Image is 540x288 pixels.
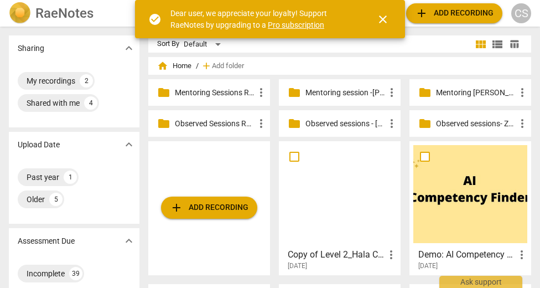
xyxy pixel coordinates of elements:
span: folder [288,86,301,99]
span: more_vert [385,248,398,261]
p: Mentoring sessions Sandy [436,87,516,99]
button: Table view [506,36,522,53]
div: Older [27,194,45,205]
span: check_circle [148,13,162,26]
div: Shared with me [27,97,80,109]
span: expand_more [122,42,136,55]
div: 4 [84,96,97,110]
span: add [201,60,212,71]
div: My recordings [27,75,75,86]
span: view_module [474,38,487,51]
button: Close [370,6,396,33]
span: Home [157,60,191,71]
div: Ask support [439,276,522,288]
div: Sort By [157,40,179,48]
span: home [157,60,168,71]
img: Logo [9,2,31,24]
span: / [196,62,199,70]
span: more_vert [516,86,529,99]
a: LogoRaeNotes [9,2,137,24]
button: Show more [121,233,137,249]
div: 2 [80,74,93,88]
span: more_vert [515,248,528,261]
span: add [415,7,428,20]
div: Past year [27,172,59,183]
span: view_list [491,38,504,51]
span: Add recording [415,7,494,20]
p: Observed Sessions Roula [175,118,255,130]
span: more_vert [255,86,268,99]
span: [DATE] [288,261,307,271]
div: Default [184,35,225,53]
button: Upload [406,3,502,23]
span: table_chart [509,39,520,49]
h2: RaeNotes [35,6,94,21]
p: Upload Date [18,139,60,151]
h3: Demo: AI Competency Finder [418,248,515,261]
button: List view [489,36,506,53]
a: Copy of Level 2_Hala Coaching Joelle_[DATE][DATE] [283,145,397,270]
button: Show more [121,40,137,56]
span: add [170,201,183,214]
p: Observed sessions - Sandy [305,118,385,130]
span: close [376,13,390,26]
a: Demo: AI Competency Finder[DATE] [413,145,527,270]
span: more_vert [255,117,268,130]
div: 5 [49,193,63,206]
button: Show more [121,136,137,153]
span: folder [418,117,432,130]
span: [DATE] [418,261,438,271]
span: expand_more [122,234,136,248]
p: Assessment Due [18,235,75,247]
a: Pro subscription [268,20,324,29]
p: Sharing [18,43,44,54]
p: Observed sessions- Zeina [436,118,516,130]
span: more_vert [385,117,398,130]
div: 39 [69,267,82,280]
div: Incomplete [27,268,65,279]
div: Dear user, we appreciate your loyalty! Support RaeNotes by upgrading to a [170,8,356,30]
button: CS [511,3,531,23]
span: folder [288,117,301,130]
p: Mentoring Sessions Roula [175,87,255,99]
div: 1 [64,171,77,184]
span: Add recording [170,201,248,214]
button: Tile view [472,36,489,53]
button: Upload [161,197,257,219]
span: Add folder [212,62,244,70]
p: Mentoring session -Zeina [305,87,385,99]
span: more_vert [385,86,398,99]
h3: Copy of Level 2_Hala Coaching Joelle_23 May 2024 [288,248,385,261]
span: folder [157,86,170,99]
span: folder [418,86,432,99]
span: expand_more [122,138,136,151]
span: more_vert [516,117,529,130]
span: folder [157,117,170,130]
